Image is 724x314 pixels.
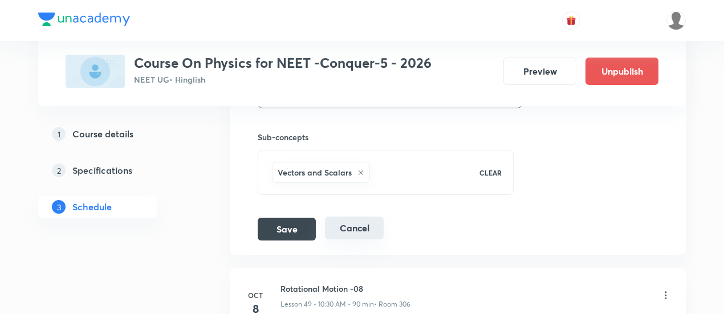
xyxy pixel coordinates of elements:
[72,200,112,214] h5: Schedule
[280,299,374,309] p: Lesson 49 • 10:30 AM • 90 min
[503,58,576,85] button: Preview
[52,200,66,214] p: 3
[66,55,125,88] img: 0ABE3ED2-F2AF-4CF0-AD51-27D27133FE36_plus.png
[280,283,410,295] h6: Rotational Motion -08
[258,131,514,143] h6: Sub-concepts
[244,290,267,300] h6: Oct
[52,127,66,141] p: 1
[52,164,66,177] p: 2
[134,55,432,71] h3: Course On Physics for NEET -Conquer-5 - 2026
[479,168,502,178] p: CLEAR
[38,159,193,182] a: 2Specifications
[566,15,576,26] img: avatar
[38,13,130,26] img: Company Logo
[72,164,132,177] h5: Specifications
[666,11,686,30] img: Mustafa kamal
[38,13,130,29] a: Company Logo
[278,166,352,178] h6: Vectors and Scalars
[72,127,133,141] h5: Course details
[38,123,193,145] a: 1Course details
[585,58,658,85] button: Unpublish
[258,218,316,240] button: Save
[325,217,384,239] button: Cancel
[562,11,580,30] button: avatar
[134,74,432,85] p: NEET UG • Hinglish
[374,299,410,309] p: • Room 306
